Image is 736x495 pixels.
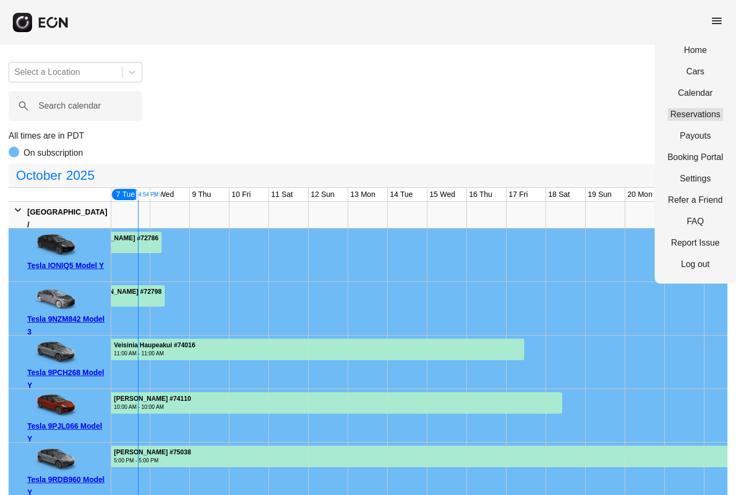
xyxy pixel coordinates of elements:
div: [GEOGRAPHIC_DATA] / [GEOGRAPHIC_DATA][PERSON_NAME] [27,205,108,257]
span: menu [710,14,723,27]
a: Report Issue [668,237,723,249]
span: October [14,165,64,186]
img: car [27,232,81,259]
p: All times are in PDT [9,130,727,142]
div: 18 Sat [546,188,572,201]
div: 8 Wed [150,188,176,201]
p: On subscription [24,147,83,159]
a: Log out [668,258,723,271]
img: car [27,339,81,366]
label: Search calendar [39,100,101,112]
div: 15 Wed [427,188,457,201]
div: 7 Tue [111,188,140,201]
div: Tesla 9PJL066 Model Y [27,420,107,445]
div: 20 Mon [625,188,655,201]
div: [PERSON_NAME] #75038 [114,448,191,456]
a: Settings [668,172,723,185]
img: car [27,393,81,420]
div: 13 Mon [348,188,378,201]
span: 2025 [64,165,96,186]
div: Tesla 9NZM842 Model 3 [27,313,107,338]
div: 14 Tue [388,188,415,201]
div: 11:00 AM - 11:00 AM [114,349,195,357]
div: 17 Fri [507,188,530,201]
a: Reservations [668,108,723,121]
img: car [27,446,81,473]
div: 11 Sat [269,188,295,201]
a: Payouts [668,130,723,142]
div: 5:00 PM - 5:00 PM [114,456,191,464]
div: 10:00 AM - 10:00 AM [114,403,191,411]
div: 16 Thu [467,188,494,201]
a: Home [668,44,723,57]
div: Tesla IONIQ5 Model Y [27,259,107,272]
div: 10 Fri [229,188,253,201]
a: Refer a Friend [668,194,723,207]
div: 12 Sun [309,188,336,201]
div: 19 Sun [586,188,614,201]
img: car [27,286,81,313]
button: October2025 [10,165,101,186]
div: 9 Thu [190,188,213,201]
a: Cars [668,65,723,78]
a: FAQ [668,215,723,228]
a: Calendar [668,87,723,100]
div: Tesla 9PCH268 Model Y [27,366,107,392]
div: Veisinia Haupeakui #74016 [114,341,195,349]
div: [PERSON_NAME] #74110 [114,395,191,403]
a: Booking Portal [668,151,723,164]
